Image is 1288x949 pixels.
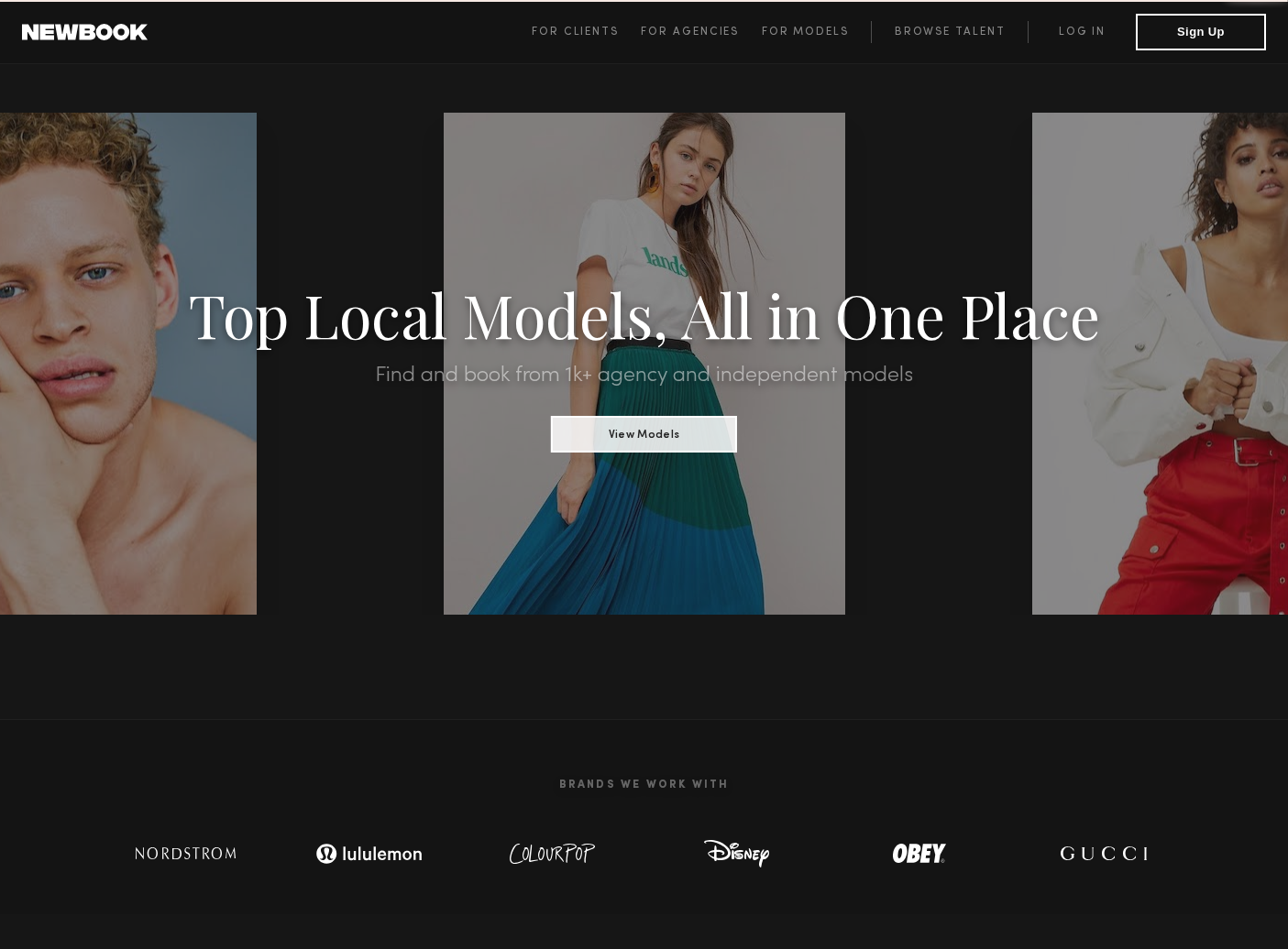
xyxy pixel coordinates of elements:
[641,21,761,43] a: For Agencies
[96,286,1191,343] h1: Top Local Models, All in One Place
[762,27,849,38] span: For Models
[762,21,872,43] a: For Models
[493,835,612,872] img: logo-colour-pop.svg
[871,21,1028,43] a: Browse Talent
[1028,21,1136,43] a: Log in
[677,835,796,872] img: logo-disney.svg
[305,835,434,872] img: logo-lulu.svg
[551,422,737,442] a: View Models
[532,27,619,38] span: For Clients
[1043,835,1162,872] img: logo-gucci.svg
[96,365,1191,387] h2: Find and book from 1k+ agency and independent models
[641,27,739,38] span: For Agencies
[532,21,641,43] a: For Clients
[122,835,250,872] img: logo-nordstrom.svg
[1136,14,1266,50] button: Sign Up
[551,416,737,453] button: View Models
[94,757,1194,813] h2: Brands We Work With
[860,835,979,872] img: logo-obey.svg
